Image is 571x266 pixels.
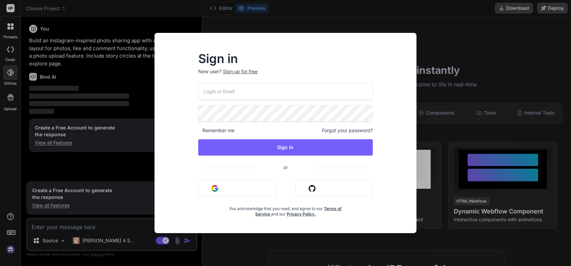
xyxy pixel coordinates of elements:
[322,127,373,134] span: Forgot your password?
[223,68,258,75] div: Sign up for free
[227,202,344,217] div: You acknowledge that you read, and agree to our and our
[255,206,342,217] a: Terms of Service
[198,83,373,100] input: Login or Email
[211,185,218,192] img: google
[198,180,277,197] button: Sign in with Google
[295,180,373,197] button: Sign in with Github
[198,53,373,64] h2: Sign in
[198,139,373,156] button: Sign In
[256,159,315,176] span: or
[198,68,373,83] p: New user?
[198,127,234,134] span: Remember me
[309,185,315,192] img: github
[287,211,316,217] a: Privacy Policy.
